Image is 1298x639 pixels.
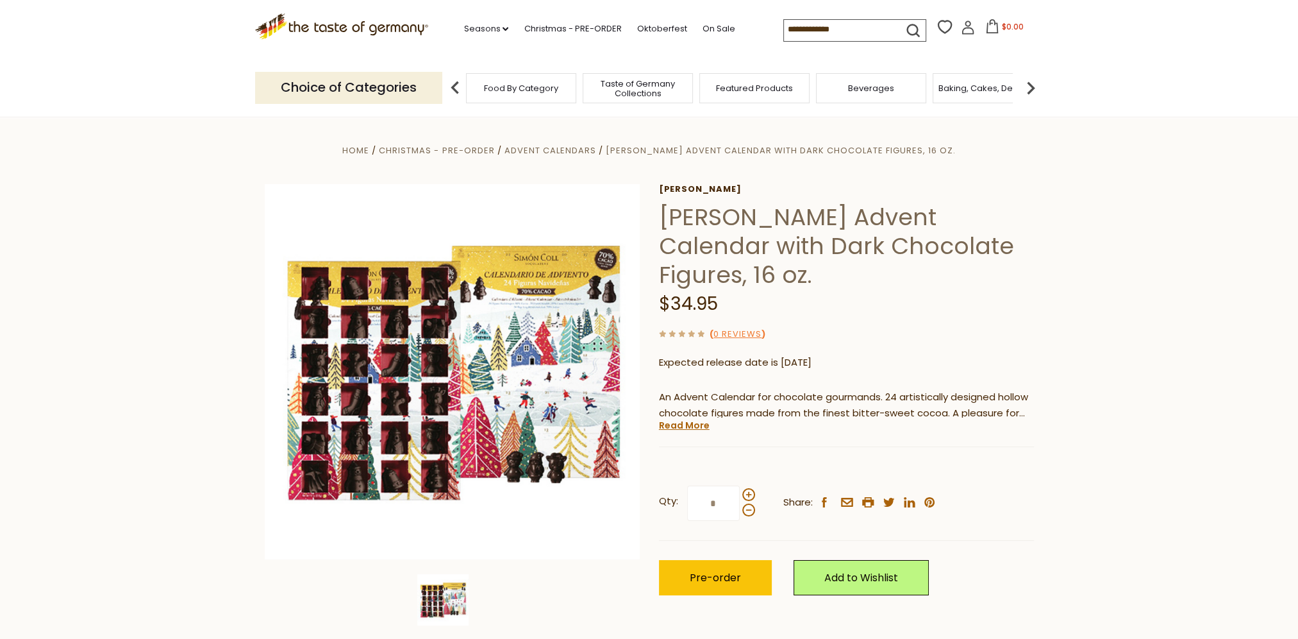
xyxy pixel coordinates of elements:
[848,83,894,93] a: Beverages
[659,203,1034,289] h1: [PERSON_NAME] Advent Calendar with Dark Chocolate Figures, 16 oz.
[716,83,793,93] a: Featured Products
[1002,21,1024,32] span: $0.00
[794,560,929,595] a: Add to Wishlist
[783,495,813,511] span: Share:
[637,22,686,36] a: Oktoberfest
[710,328,765,340] span: ( )
[659,419,710,432] a: Read More
[659,184,1034,194] a: [PERSON_NAME]
[606,144,956,157] a: [PERSON_NAME] Advent Calendar with Dark Chocolate Figures, 16 oz.
[342,144,369,157] a: Home
[659,560,772,595] button: Pre-order
[978,19,1032,38] button: $0.00
[463,22,508,36] a: Seasons
[659,389,1034,422] p: An Advent Calendar for chocolate gourmands. 24 artistically designed hollow chocolate figures mad...
[659,355,1034,371] p: Expected release date is [DATE]
[484,83,558,93] a: Food By Category
[713,328,761,341] a: 0 Reviews
[587,79,689,98] a: Taste of Germany Collections
[690,570,741,585] span: Pre-order
[255,72,442,103] p: Choice of Categories
[659,291,718,316] span: $34.95
[659,493,678,509] strong: Qty:
[265,184,640,559] img: Simon Coll Advent Calendar
[379,144,494,157] a: Christmas - PRE-ORDER
[938,83,1038,93] a: Baking, Cakes, Desserts
[442,75,468,101] img: previous arrow
[524,22,621,36] a: Christmas - PRE-ORDER
[1018,75,1044,101] img: next arrow
[687,486,740,521] input: Qty:
[702,22,735,36] a: On Sale
[504,144,595,157] a: Advent Calendars
[417,574,469,626] img: Simon Coll Advent Calendar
